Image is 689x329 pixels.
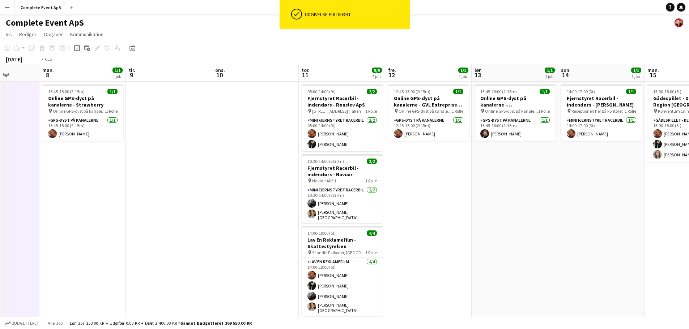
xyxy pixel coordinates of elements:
span: tir. [129,67,135,73]
span: Kommunikation [70,31,103,38]
span: [STREET_ADDRESS] Hallen [312,108,361,114]
div: CEST [45,56,54,62]
span: Receptionen her på kontoret [571,108,623,114]
span: 1 Rolle [625,108,636,114]
h1: Complete Event ApS [6,17,84,28]
span: 1/1 [453,89,463,94]
div: [DATE] [6,56,22,63]
span: 9 [128,71,135,79]
span: Naviair Allé 1 [312,178,336,183]
span: 13:00-18:00 (5t) [653,89,681,94]
span: 12 [387,71,396,79]
span: Budgetteret [12,321,39,326]
h3: Online GPS-dyst på kanalerne - GVL Entreprise A/S [388,95,469,108]
span: 1 Rolle [538,108,550,114]
h3: Online GPS-dyst på kanalerne - [GEOGRAPHIC_DATA] [475,95,556,108]
span: 11 [301,71,310,79]
app-job-card: 13:45-16:00 (2t15m)1/1Online GPS-dyst på kanalerne - [GEOGRAPHIC_DATA] Online GPS-dyst på kanaler... [475,85,556,141]
span: 1/1 [458,68,468,73]
div: 4 job [372,74,382,79]
span: 10:30-14:00 (3t30m) [307,159,344,164]
button: Budgetteret [4,319,40,327]
span: 1 Rolle [106,108,118,114]
app-job-card: 14:00-17:00 (3t)1/1Fjernstyret Racerbil - indendørs - [PERSON_NAME] Receptionen her på kontoret1 ... [561,85,642,141]
span: ons. [215,67,225,73]
h3: Lav En Reklamefilm - Skattestyrelsen [302,237,383,250]
h3: Fjernstyret Racerbil - indendørs - Rønslev ApS [302,95,383,108]
span: Online GPS-dyst på kanalerne [399,108,452,114]
span: 1 Rolle [365,250,377,255]
span: Online GPS-dyst på kanalerne [53,108,106,114]
app-job-card: 15:45-18:00 (2t15m)1/1Online GPS-dyst på kanalerne - Strawberry Online GPS-dyst på kanalerne1 Rol... [42,85,123,141]
span: 15 [646,71,659,79]
a: Kommunikation [67,30,106,39]
span: 4/4 [367,230,377,236]
span: 2/2 [367,159,377,164]
app-job-card: 12:45-15:00 (2t15m)1/1Online GPS-dyst på kanalerne - GVL Entreprise A/S Online GPS-dyst på kanale... [388,85,469,141]
div: 1 job [545,74,554,79]
span: 13:45-16:00 (2t15m) [480,89,517,94]
app-card-role: GPS-dyst på kanalerne1/115:45-18:00 (2t15m)[PERSON_NAME] [42,116,123,141]
span: 1 Rolle [452,108,463,114]
app-card-role: Mini Fjernstyret Racerbil2/210:30-14:00 (3t30m)[PERSON_NAME][PERSON_NAME][GEOGRAPHIC_DATA] [302,186,383,223]
div: 1 job [113,74,122,79]
span: tor. [302,67,310,73]
div: 1 job [631,74,641,79]
h3: Fjernstyret Racerbil - indendørs - Naviair [302,165,383,178]
app-job-card: 14:00-19:00 (5t)4/4Lav En Reklamefilm - Skattestyrelsen Scandic Falkoner, [GEOGRAPHIC_DATA]1 Roll... [302,226,383,316]
span: Scandic Falkoner, [GEOGRAPHIC_DATA] [312,250,365,255]
button: Complete Event ApS [15,0,67,14]
span: 1/1 [540,89,550,94]
span: 10 [214,71,225,79]
span: Vis [6,31,12,38]
a: Opgaver [41,30,66,39]
span: 13 [473,71,482,79]
span: 14:00-19:00 (5t) [307,230,336,236]
span: man. [647,67,659,73]
h3: Online GPS-dyst på kanalerne - Strawberry [42,95,123,108]
span: 12:45-15:00 (2t15m) [394,89,430,94]
span: 1 Rolle [365,178,377,183]
span: 15:45-18:00 (2t15m) [48,89,85,94]
app-job-card: 10:30-14:00 (3t30m)2/2Fjernstyret Racerbil - indendørs - Naviair Naviair Allé 11 RolleMini Fjerns... [302,154,383,223]
span: lør. [475,67,482,73]
a: Rediger [16,30,39,39]
span: fre. [388,67,396,73]
app-job-card: 05:00-14:00 (9t)2/2Fjernstyret Racerbil - indendørs - Rønslev ApS [STREET_ADDRESS] Hallen1 RolleM... [302,85,383,151]
app-card-role: GPS-dyst på kanalerne1/112:45-15:00 (2t15m)[PERSON_NAME] [388,116,469,141]
span: Opgaver [44,31,63,38]
span: 1/1 [107,89,118,94]
span: søn. [561,67,571,73]
span: 1/1 [112,68,123,73]
span: man. [42,67,54,73]
app-card-role: GPS-dyst på kanalerne1/113:45-16:00 (2t15m)[PERSON_NAME] [475,116,556,141]
div: Løn 367 150.00 KR + Udgifter 0.00 KR + Diæt 2 400.00 KR = [70,320,252,326]
span: 9/9 [372,68,382,73]
span: 14 [560,71,571,79]
app-card-role: Mini Fjernstyret Racerbil2/205:00-14:00 (9t)[PERSON_NAME][PERSON_NAME] [302,116,383,151]
span: 8 [41,71,54,79]
h3: Fjernstyret Racerbil - indendørs - [PERSON_NAME] [561,95,642,108]
span: Rediger [19,31,37,38]
a: Vis [3,30,15,39]
span: 1/1 [631,68,641,73]
div: Udgivelse fuldført [305,11,407,18]
span: Alle job [46,320,64,326]
span: Online GPS-dyst på kanalerne [485,108,538,114]
app-user-avatar: Christian Brøckner [675,18,683,27]
app-card-role: Mini Fjernstyret Racerbil1/114:00-17:00 (3t)[PERSON_NAME] [561,116,642,141]
span: 1 Rolle [365,108,377,114]
span: 05:00-14:00 (9t) [307,89,336,94]
span: 1/1 [626,89,636,94]
span: 14:00-17:00 (3t) [567,89,595,94]
span: Samlet budgetteret 369 550.00 KR [180,320,252,326]
span: 1/1 [545,68,555,73]
app-card-role: Lav En Reklamefilm4/414:00-19:00 (5t)[PERSON_NAME][PERSON_NAME][PERSON_NAME][PERSON_NAME][GEOGRAP... [302,258,383,316]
